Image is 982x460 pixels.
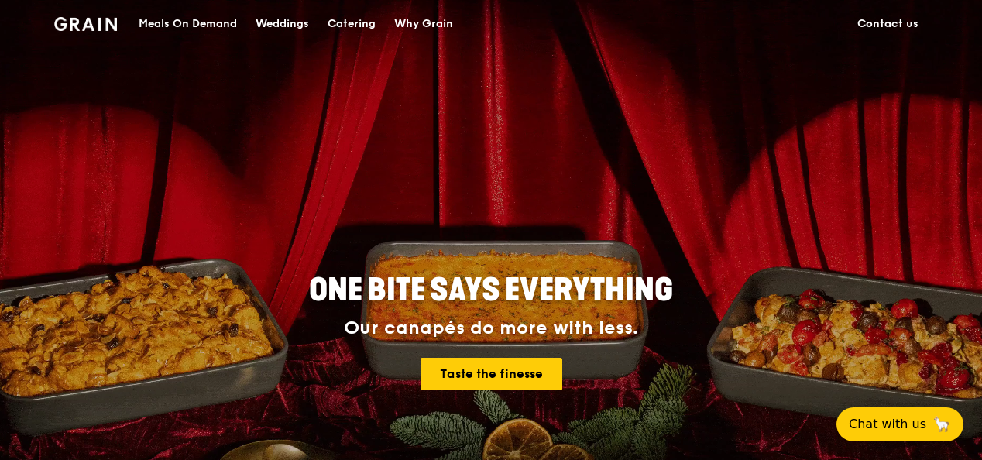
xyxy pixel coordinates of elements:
span: ONE BITE SAYS EVERYTHING [309,272,673,309]
img: Grain [54,17,117,31]
div: Weddings [256,1,309,47]
div: Meals On Demand [139,1,237,47]
div: Catering [328,1,376,47]
a: Taste the finesse [421,358,562,390]
a: Contact us [848,1,928,47]
a: Catering [318,1,385,47]
a: Why Grain [385,1,462,47]
span: 🦙 [932,415,951,434]
a: Weddings [246,1,318,47]
div: Why Grain [394,1,453,47]
button: Chat with us🦙 [836,407,963,441]
div: Our canapés do more with less. [212,318,770,339]
span: Chat with us [849,415,926,434]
